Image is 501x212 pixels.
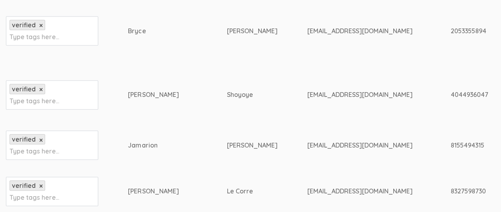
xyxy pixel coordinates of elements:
[128,187,197,196] div: [PERSON_NAME]
[227,187,277,196] div: Le Corre
[12,85,36,93] span: verified
[39,22,43,29] a: ×
[227,90,277,99] div: Shoyoye
[227,26,277,36] div: [PERSON_NAME]
[39,137,43,144] a: ×
[128,90,197,99] div: [PERSON_NAME]
[12,135,36,143] span: verified
[227,141,277,150] div: [PERSON_NAME]
[39,86,43,93] a: ×
[307,187,421,196] div: [EMAIL_ADDRESS][DOMAIN_NAME]
[128,26,197,36] div: Bryce
[39,183,43,189] a: ×
[10,32,59,42] input: Type tags here...
[461,174,501,212] iframe: Chat Widget
[12,182,36,189] span: verified
[10,96,59,106] input: Type tags here...
[307,90,421,99] div: [EMAIL_ADDRESS][DOMAIN_NAME]
[128,141,197,150] div: Jamarion
[10,146,59,156] input: Type tags here...
[10,192,59,203] input: Type tags here...
[307,26,421,36] div: [EMAIL_ADDRESS][DOMAIN_NAME]
[12,21,36,29] span: verified
[307,141,421,150] div: [EMAIL_ADDRESS][DOMAIN_NAME]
